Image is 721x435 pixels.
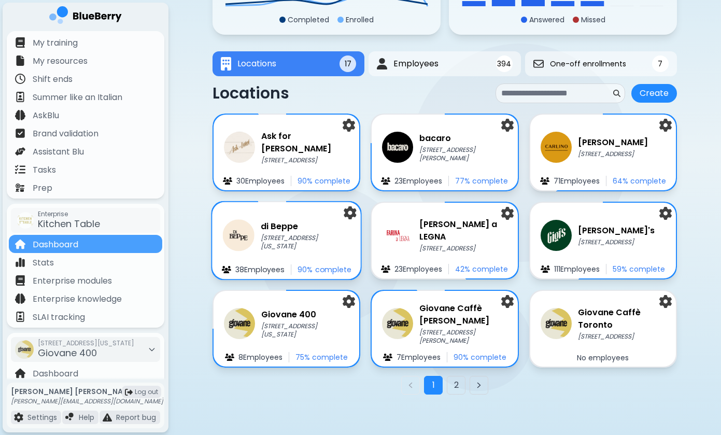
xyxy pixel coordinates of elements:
[578,150,648,158] p: [STREET_ADDRESS]
[225,354,234,361] img: file icon
[261,220,350,232] h3: di Beppe
[224,308,255,339] img: company thumbnail
[541,265,550,273] img: file icon
[295,353,348,362] p: 75 % complete
[223,177,232,185] img: file icon
[15,293,25,304] img: file icon
[15,92,25,102] img: file icon
[455,264,508,274] p: 42 % complete
[501,119,514,132] img: settings
[223,219,255,251] img: company thumbnail
[577,353,629,362] p: No employees
[382,308,413,339] img: company thumbnail
[33,146,84,158] p: Assistant Blu
[27,413,57,422] p: Settings
[501,295,514,308] img: settings
[393,58,439,70] span: Employees
[288,15,329,24] p: Completed
[581,15,605,24] p: Missed
[261,234,350,251] p: [STREET_ADDRESS][US_STATE]
[15,275,25,286] img: file icon
[541,308,572,339] img: company thumbnail
[221,57,231,71] img: Locations
[261,130,349,155] h3: Ask for [PERSON_NAME]
[382,132,413,163] img: company thumbnail
[15,55,25,66] img: file icon
[125,388,133,396] img: logout
[33,109,59,122] p: AskBlu
[38,210,100,218] span: Enterprise
[394,264,442,274] p: 23 Employee s
[15,257,25,268] img: file icon
[578,224,655,237] h3: [PERSON_NAME]'s
[497,59,511,68] span: 394
[447,376,465,395] button: Go to page 2
[261,308,349,321] h3: Giovane 400
[659,207,672,220] img: settings
[33,73,73,86] p: Shift ends
[33,164,56,176] p: Tasks
[235,265,285,274] p: 38 Employee s
[237,58,276,70] span: Locations
[613,176,666,186] p: 64 % complete
[397,353,441,362] p: 7 Employee s
[554,264,600,274] p: 111 Employee s
[298,176,350,186] p: 90 % complete
[381,265,390,273] img: file icon
[49,6,122,27] img: company logo
[454,353,506,362] p: 90 % complete
[533,59,544,69] img: One-off enrollments
[224,132,255,163] img: company thumbnail
[11,387,163,396] p: [PERSON_NAME] [PERSON_NAME]
[501,207,514,220] img: settings
[554,176,600,186] p: 71 Employee s
[394,176,442,186] p: 23 Employee s
[11,397,163,405] p: [PERSON_NAME][EMAIL_ADDRESS][DOMAIN_NAME]
[659,119,672,132] img: settings
[541,220,572,251] img: company thumbnail
[419,302,507,327] h3: Giovane Caffè [PERSON_NAME]
[15,37,25,48] img: file icon
[345,59,351,68] span: 17
[33,368,78,380] p: Dashboard
[419,244,507,252] p: [STREET_ADDRESS]
[221,266,231,274] img: file icon
[419,132,507,145] h3: bacaro
[238,353,282,362] p: 8 Employee s
[455,176,508,186] p: 77 % complete
[658,59,662,68] span: 7
[424,376,443,395] button: Go to page 1
[15,368,25,378] img: file icon
[15,340,34,359] img: company thumbnail
[382,220,413,251] img: company thumbnail
[578,306,666,331] h3: Giovane Caffè Toronto
[33,55,88,67] p: My resources
[419,218,507,243] h3: [PERSON_NAME] a LEGNA
[15,146,25,157] img: file icon
[613,90,620,97] img: search icon
[578,238,655,246] p: [STREET_ADDRESS]
[377,58,387,70] img: Employees
[15,128,25,138] img: file icon
[33,128,98,140] p: Brand validation
[33,238,78,251] p: Dashboard
[14,413,23,422] img: file icon
[38,217,100,230] span: Kitchen Table
[261,322,349,339] p: [STREET_ADDRESS][US_STATE]
[343,295,355,308] img: settings
[540,177,549,185] img: file icon
[381,177,390,185] img: file icon
[33,257,54,269] p: Stats
[33,37,78,49] p: My training
[298,265,351,274] p: 90 % complete
[15,74,25,84] img: file icon
[15,183,25,193] img: file icon
[369,51,520,76] button: EmployeesEmployees394
[578,136,648,149] h3: [PERSON_NAME]
[38,339,134,347] span: [STREET_ADDRESS][US_STATE]
[631,84,677,103] button: Create
[103,413,112,422] img: file icon
[15,110,25,120] img: file icon
[525,51,677,76] button: One-off enrollmentsOne-off enrollments7
[419,328,507,345] p: [STREET_ADDRESS][PERSON_NAME]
